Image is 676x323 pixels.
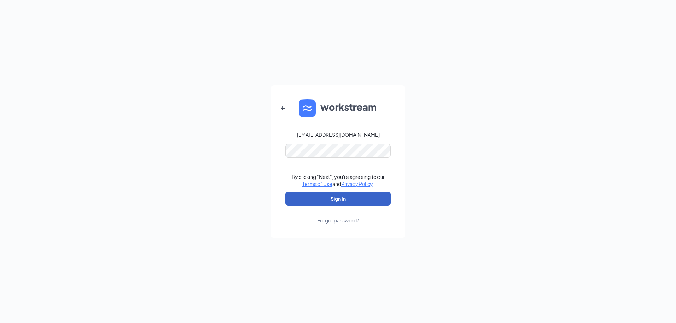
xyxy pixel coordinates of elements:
[285,192,391,206] button: Sign In
[275,100,292,117] button: ArrowLeftNew
[292,173,385,187] div: By clicking "Next", you're agreeing to our and .
[302,181,332,187] a: Terms of Use
[341,181,373,187] a: Privacy Policy
[317,217,359,224] div: Forgot password?
[279,104,287,112] svg: ArrowLeftNew
[299,99,377,117] img: WS logo and Workstream text
[297,131,380,138] div: [EMAIL_ADDRESS][DOMAIN_NAME]
[317,206,359,224] a: Forgot password?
